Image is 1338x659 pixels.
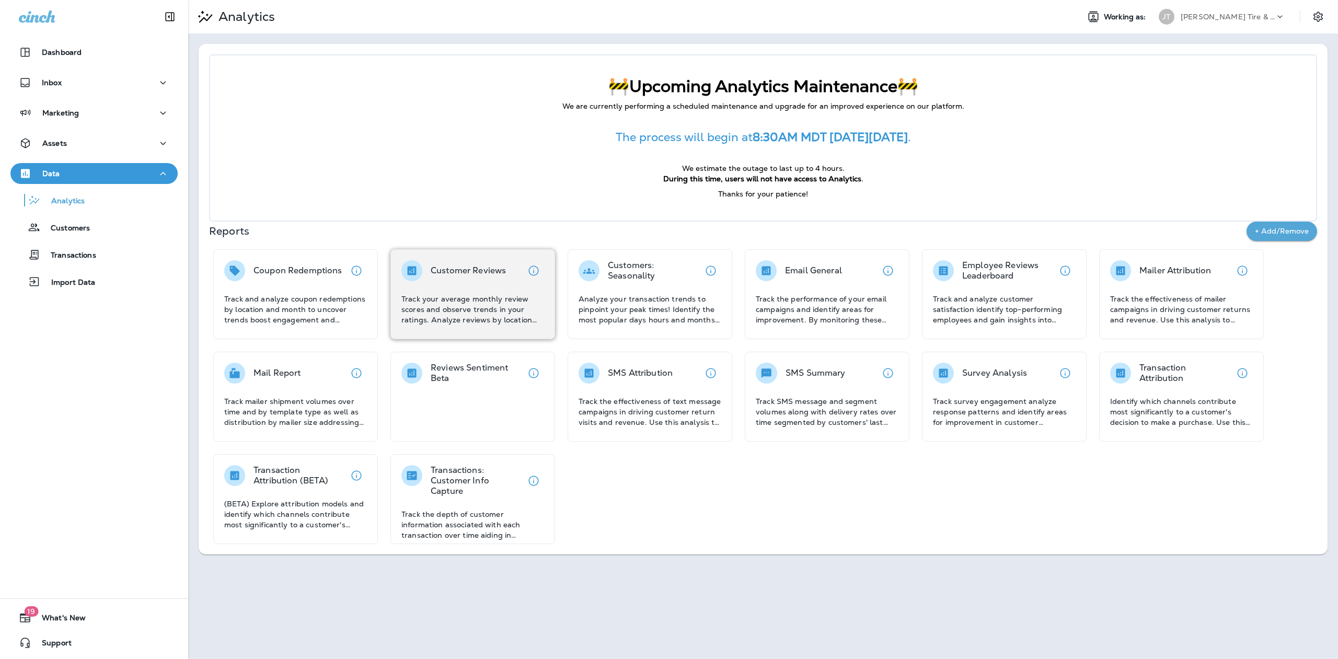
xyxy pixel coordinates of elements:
[253,265,342,276] p: Coupon Redemptions
[10,244,178,265] button: Transactions
[431,265,506,276] p: Customer Reviews
[1055,260,1076,281] button: View details
[1232,363,1253,384] button: View details
[10,102,178,123] button: Marketing
[42,169,60,178] p: Data
[861,174,863,183] span: .
[608,260,700,281] p: Customers: Seasonality
[155,6,184,27] button: Collapse Sidebar
[1247,222,1317,241] button: + Add/Remove
[224,294,367,325] p: Track and analyze coupon redemptions by location and month to uncover trends boost engagement and...
[253,368,301,378] p: Mail Report
[1055,363,1076,384] button: View details
[10,189,178,211] button: Analytics
[401,294,544,325] p: Track your average monthly review scores and observe trends in your ratings. Analyze reviews by l...
[10,271,178,293] button: Import Data
[346,465,367,486] button: View details
[756,396,898,427] p: Track SMS message and segment volumes along with delivery rates over time segmented by customers'...
[231,101,1295,112] p: We are currently performing a scheduled maintenance and upgrade for an improved experience on our...
[42,78,62,87] p: Inbox
[523,470,544,491] button: View details
[933,294,1076,325] p: Track and analyze customer satisfaction identify top-performing employees and gain insights into ...
[1110,396,1253,427] p: Identify which channels contribute most significantly to a customer's decision to make a purchase...
[753,130,908,145] strong: 8:30AM MDT [DATE][DATE]
[231,76,1295,96] p: 🚧Upcoming Analytics Maintenance🚧
[785,265,842,276] p: Email General
[231,164,1295,174] p: We estimate the outage to last up to 4 hours.
[42,48,82,56] p: Dashboard
[41,196,85,206] p: Analytics
[42,109,79,117] p: Marketing
[579,396,721,427] p: Track the effectiveness of text message campaigns in driving customer return visits and revenue. ...
[962,368,1027,378] p: Survey Analysis
[431,465,523,496] p: Transactions: Customer Info Capture
[10,42,178,63] button: Dashboard
[933,396,1076,427] p: Track survey engagement analyze response patterns and identify areas for improvement in customer ...
[214,9,275,25] p: Analytics
[1309,7,1328,26] button: Settings
[209,224,1247,238] p: Reports
[579,294,721,325] p: Analyze your transaction trends to pinpoint your peak times! Identify the most popular days hours...
[31,614,86,626] span: What's New
[700,260,721,281] button: View details
[346,260,367,281] button: View details
[10,72,178,93] button: Inbox
[10,216,178,238] button: Customers
[1104,13,1148,21] span: Working as:
[346,363,367,384] button: View details
[42,139,67,147] p: Assets
[786,368,846,378] p: SMS Summary
[1110,294,1253,325] p: Track the effectiveness of mailer campaigns in driving customer returns and revenue. Use this ana...
[878,260,898,281] button: View details
[663,174,861,183] strong: During this time, users will not have access to Analytics
[608,368,673,378] p: SMS Attribution
[523,260,544,281] button: View details
[41,278,96,288] p: Import Data
[1139,265,1212,276] p: Mailer Attribution
[431,363,523,384] p: Reviews Sentiment Beta
[10,632,178,653] button: Support
[700,363,721,384] button: View details
[224,396,367,427] p: Track mailer shipment volumes over time and by template type as well as distribution by mailer si...
[1181,13,1275,21] p: [PERSON_NAME] Tire & Auto
[523,363,544,384] button: View details
[253,465,346,486] p: Transaction Attribution (BETA)
[1232,260,1253,281] button: View details
[40,251,96,261] p: Transactions
[908,130,911,145] span: .
[24,606,38,617] span: 19
[231,189,1295,200] p: Thanks for your patience!
[40,224,90,234] p: Customers
[962,260,1055,281] p: Employee Reviews Leaderboard
[224,499,367,530] p: (BETA) Explore attribution models and identify which channels contribute most significantly to a ...
[1139,363,1232,384] p: Transaction Attribution
[401,509,544,540] p: Track the depth of customer information associated with each transaction over time aiding in asse...
[616,130,753,145] span: The process will begin at
[10,607,178,628] button: 19What's New
[10,163,178,184] button: Data
[1159,9,1174,25] div: JT
[10,133,178,154] button: Assets
[31,639,72,651] span: Support
[878,363,898,384] button: View details
[756,294,898,325] p: Track the performance of your email campaigns and identify areas for improvement. By monitoring t...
